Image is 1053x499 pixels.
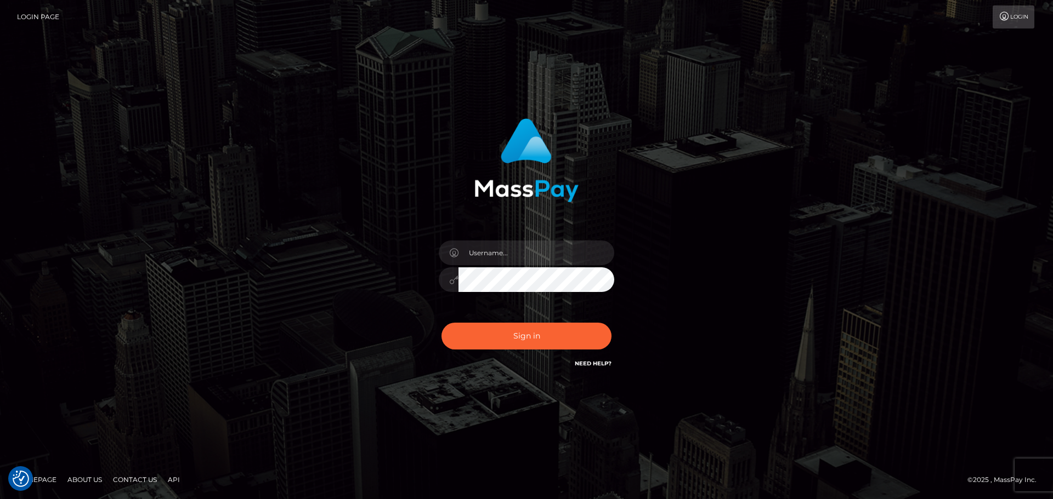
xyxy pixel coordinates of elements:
[441,323,612,349] button: Sign in
[63,471,106,488] a: About Us
[17,5,59,28] a: Login Page
[993,5,1034,28] a: Login
[13,471,29,487] button: Consent Preferences
[163,471,184,488] a: API
[12,471,61,488] a: Homepage
[967,474,1045,486] div: © 2025 , MassPay Inc.
[575,360,612,367] a: Need Help?
[13,471,29,487] img: Revisit consent button
[458,240,614,265] input: Username...
[474,118,579,202] img: MassPay Login
[109,471,161,488] a: Contact Us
